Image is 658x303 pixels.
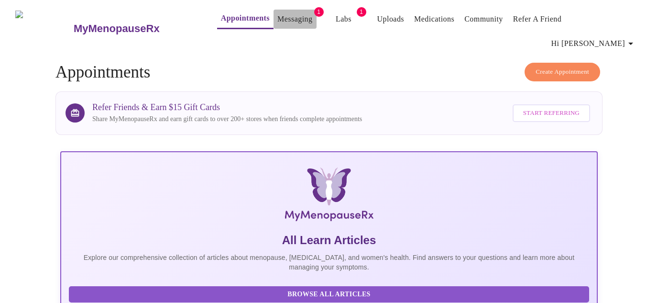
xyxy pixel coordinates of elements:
[150,168,508,225] img: MyMenopauseRx Logo
[461,10,507,29] button: Community
[336,12,351,26] a: Labs
[69,286,589,303] button: Browse All Articles
[414,12,454,26] a: Medications
[69,233,589,248] h5: All Learn Articles
[92,114,362,124] p: Share MyMenopauseRx and earn gift cards to over 200+ stores when friends complete appointments
[509,10,566,29] button: Refer a Friend
[74,22,160,35] h3: MyMenopauseRx
[551,37,636,50] span: Hi [PERSON_NAME]
[329,10,359,29] button: Labs
[410,10,458,29] button: Medications
[510,100,592,127] a: Start Referring
[523,108,580,119] span: Start Referring
[373,10,408,29] button: Uploads
[78,289,580,301] span: Browse All Articles
[548,34,640,53] button: Hi [PERSON_NAME]
[217,9,274,29] button: Appointments
[15,11,72,46] img: MyMenopauseRx Logo
[513,104,590,122] button: Start Referring
[536,67,589,78] span: Create Appointment
[221,11,270,25] a: Appointments
[513,12,562,26] a: Refer a Friend
[525,63,600,81] button: Create Appointment
[69,290,592,298] a: Browse All Articles
[377,12,405,26] a: Uploads
[72,12,197,45] a: MyMenopauseRx
[277,12,312,26] a: Messaging
[314,7,324,17] span: 1
[274,10,316,29] button: Messaging
[464,12,503,26] a: Community
[55,63,603,82] h4: Appointments
[92,102,362,112] h3: Refer Friends & Earn $15 Gift Cards
[357,7,366,17] span: 1
[69,253,589,272] p: Explore our comprehensive collection of articles about menopause, [MEDICAL_DATA], and women's hea...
